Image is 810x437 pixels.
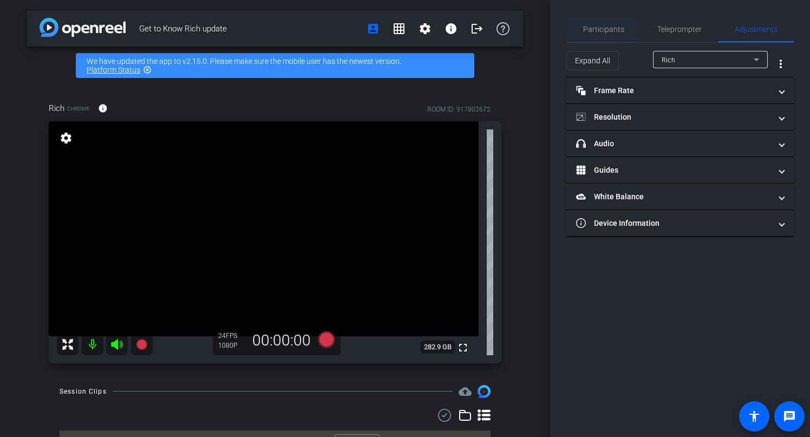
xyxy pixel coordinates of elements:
[576,112,771,123] mat-panel-title: Resolution
[783,410,796,423] mat-icon: message
[576,218,771,229] mat-panel-title: Device Information
[445,22,458,35] mat-icon: info
[60,386,107,397] div: Session Clips
[748,410,761,423] mat-icon: accessibility
[735,25,778,33] span: Adjustments
[576,165,771,176] mat-panel-title: Guides
[459,385,472,398] mat-icon: cloud_upload
[218,341,245,350] div: 1080P
[67,105,90,113] span: Chrome
[583,25,624,33] span: Participants
[774,57,787,70] mat-icon: more_vert
[40,18,126,37] img: app-logo
[98,103,108,113] mat-icon: info
[566,131,794,156] mat-expansion-panel-header: Audio
[566,157,794,183] mat-expansion-panel-header: Guides
[576,85,771,96] mat-panel-title: Frame Rate
[139,18,360,40] span: Get to Know Rich update
[459,385,472,398] span: Destinations for your clips
[576,138,771,149] mat-panel-title: Audio
[427,105,491,114] div: ROOM ID: 917802672
[566,210,794,236] mat-expansion-panel-header: Device Information
[575,50,610,71] span: Expand All
[49,102,64,114] span: Rich
[566,184,794,210] mat-expansion-panel-header: White Balance
[478,385,491,398] img: Session clips
[218,331,245,340] div: 24
[143,66,152,74] mat-icon: highlight_off
[419,22,432,35] mat-icon: settings
[456,341,469,354] mat-icon: fullscreen
[87,66,140,74] a: Platform Status
[566,77,794,103] mat-expansion-panel-header: Frame Rate
[657,25,702,33] span: Teleprompter
[226,332,237,340] span: FPS
[367,22,380,35] mat-icon: account_box
[471,22,484,35] mat-icon: logout
[245,331,318,350] div: 00:00:00
[768,51,794,77] button: More Options for Adjustments Panel
[566,51,619,70] button: Expand All
[576,191,771,203] mat-panel-title: White Balance
[662,56,675,64] span: Rich
[58,132,74,145] mat-icon: settings
[566,104,794,130] mat-expansion-panel-header: Resolution
[393,22,406,35] mat-icon: grid_on
[420,341,455,354] span: 282.9 GB
[76,53,474,78] div: We have updated the app to v2.15.0. Please make sure the mobile user has the newest version.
